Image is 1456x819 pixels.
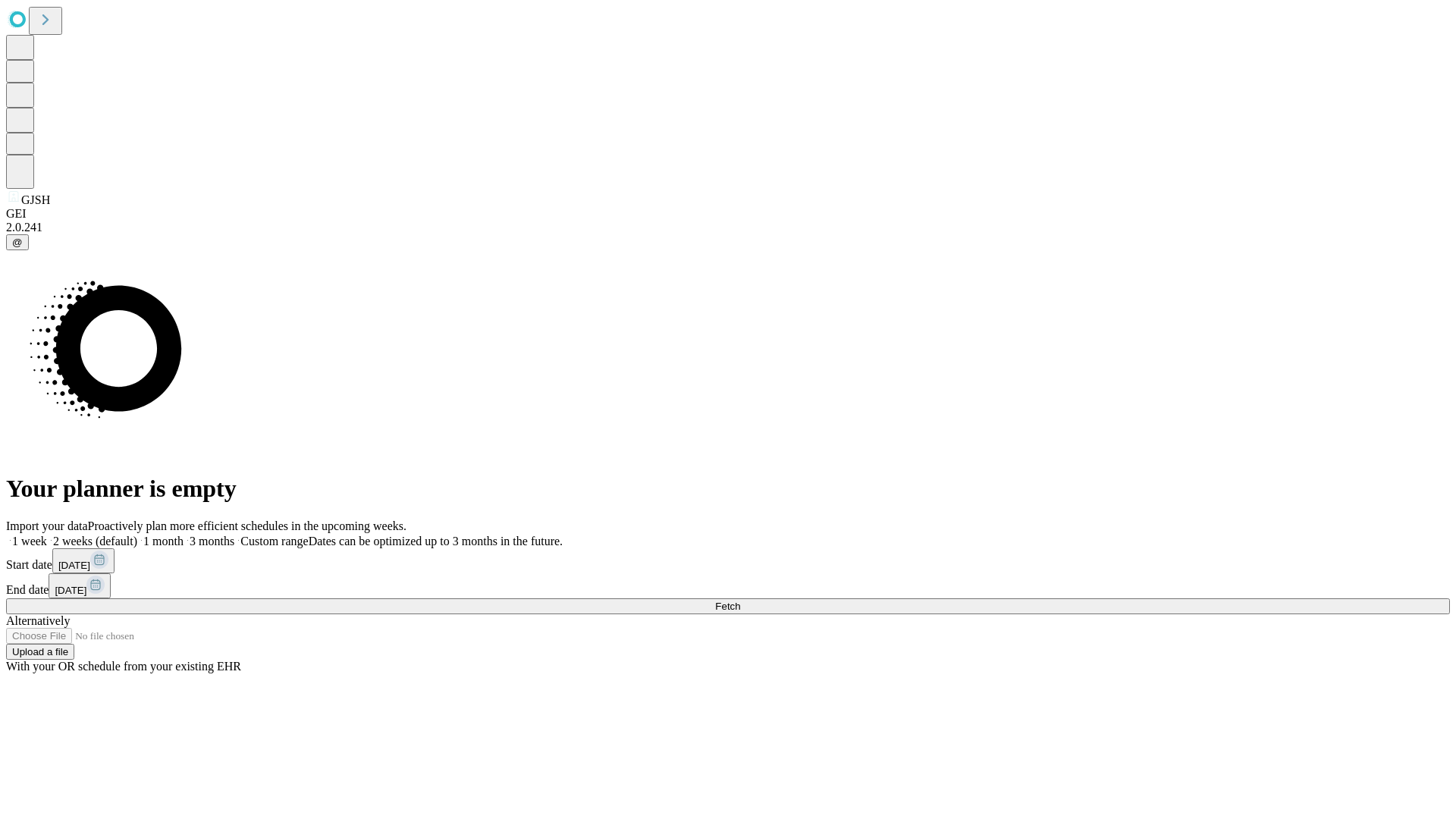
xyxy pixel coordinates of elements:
span: [DATE] [55,585,86,596]
span: Dates can be optimized up to 3 months in the future. [309,535,563,548]
span: Custom range [240,535,308,548]
span: 3 months [190,535,234,548]
span: Proactively plan more efficient schedules in the upcoming weeks. [88,519,406,532]
div: End date [6,573,1450,598]
span: Alternatively [6,614,70,627]
button: Upload a file [6,644,74,660]
button: Fetch [6,598,1450,614]
div: Start date [6,548,1450,573]
span: 2 weeks (default) [53,535,137,548]
div: 2.0.241 [6,221,1450,234]
span: @ [12,237,23,248]
span: 1 week [12,535,47,548]
button: @ [6,234,29,250]
button: [DATE] [49,573,111,598]
span: GJSH [21,193,50,206]
span: 1 month [143,535,184,548]
button: [DATE] [52,548,115,573]
span: Import your data [6,519,88,532]
span: Fetch [715,601,740,612]
div: GEI [6,207,1450,221]
span: With your OR schedule from your existing EHR [6,660,241,673]
span: [DATE] [58,560,90,571]
h1: Your planner is empty [6,475,1450,503]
